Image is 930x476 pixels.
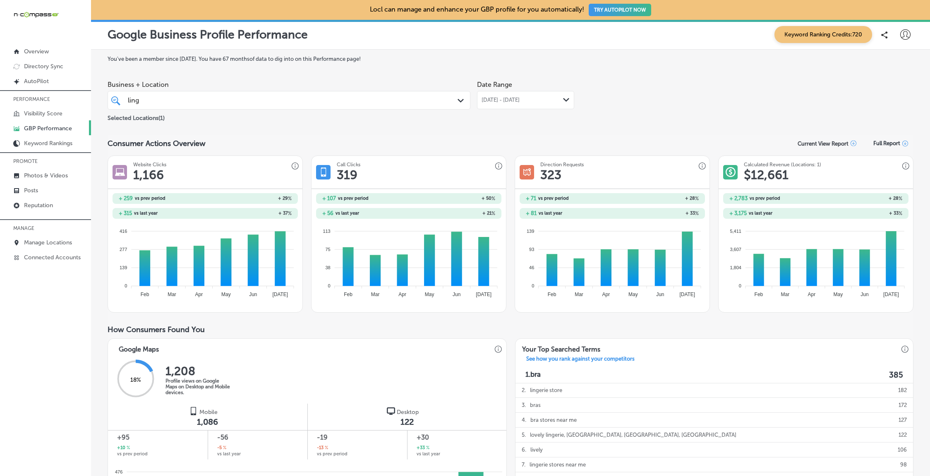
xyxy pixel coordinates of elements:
[477,81,512,89] label: Date Range
[798,141,849,147] p: Current View Report
[328,283,331,288] tspan: 0
[323,228,331,233] tspan: 113
[24,239,72,246] p: Manage Locations
[133,167,164,182] h1: 1,166
[522,398,526,412] p: 3 .
[526,195,536,201] h2: + 71
[24,172,68,179] p: Photos & Videos
[730,265,742,270] tspan: 1,804
[120,247,127,252] tspan: 277
[222,445,226,452] span: %
[337,167,357,182] h1: 319
[24,48,49,55] p: Overview
[680,291,695,297] tspan: [DATE]
[520,356,641,364] p: See how you rank against your competitors
[525,370,541,380] p: 1. bra
[860,291,868,297] tspan: Jun
[695,210,699,216] span: %
[387,407,395,415] img: logo
[730,247,742,252] tspan: 3,607
[322,210,333,216] h2: + 56
[117,433,199,443] span: +95
[816,210,902,216] h2: + 33
[744,167,789,182] h1: $ 12,661
[527,228,534,233] tspan: 139
[744,162,821,167] h3: Calculated Revenue (Locations: 1)
[273,291,288,297] tspan: [DATE]
[338,196,369,201] span: vs prev period
[24,110,62,117] p: Visibility Score
[168,291,176,297] tspan: Mar
[317,433,398,443] span: -19
[400,417,414,427] span: 122
[108,111,165,122] p: Selected Locations ( 1 )
[730,228,742,233] tspan: 5,411
[24,125,72,132] p: GBP Performance
[117,452,148,456] span: vs prev period
[538,196,569,201] span: vs prev period
[205,196,292,201] h2: + 29
[108,28,308,41] p: Google Business Profile Performance
[628,291,638,297] tspan: May
[522,383,526,397] p: 2 .
[108,139,206,148] span: Consumer Actions Overview
[656,291,664,297] tspan: Jun
[476,291,492,297] tspan: [DATE]
[695,196,699,201] span: %
[539,211,562,215] span: vs last year
[589,4,651,16] button: TRY AUTOPILOT NOW
[133,162,166,167] h3: Website Clicks
[749,211,772,215] span: vs last year
[337,162,360,167] h3: Call Clicks
[322,195,336,201] h2: + 107
[529,247,534,252] tspan: 93
[515,339,607,356] h3: Your Top Searched Terms
[575,291,583,297] tspan: Mar
[119,210,132,216] h2: + 315
[288,196,292,201] span: %
[522,413,526,427] p: 4 .
[729,195,748,201] h2: + 2,783
[409,196,495,201] h2: + 50
[530,413,577,427] p: bra stores near me
[482,97,520,103] span: [DATE] - [DATE]
[883,291,899,297] tspan: [DATE]
[425,445,429,452] span: %
[165,364,232,378] h2: 1,208
[900,457,907,472] p: 98
[739,283,741,288] tspan: 0
[397,409,419,416] span: Desktop
[326,265,331,270] tspan: 38
[491,210,495,216] span: %
[336,211,359,215] span: vs last year
[612,210,699,216] h2: + 33
[217,433,298,443] span: -56
[526,210,537,216] h2: + 81
[217,452,241,456] span: vs last year
[816,196,902,201] h2: + 28
[417,452,440,456] span: vs last year
[899,196,902,201] span: %
[522,457,525,472] p: 7 .
[453,291,460,297] tspan: Jun
[409,210,495,216] h2: + 21
[808,291,816,297] tspan: Apr
[197,417,218,427] span: 1,086
[899,413,907,427] p: 127
[602,291,610,297] tspan: Apr
[898,383,907,397] p: 182
[115,469,122,474] tspan: 476
[522,428,526,442] p: 5 .
[24,140,72,147] p: Keyword Rankings
[199,409,218,416] span: Mobile
[425,291,434,297] tspan: May
[834,291,843,297] tspan: May
[774,26,872,43] span: Keyword Ranking Credits: 720
[530,428,736,442] p: lovely lingerie, [GEOGRAPHIC_DATA], [GEOGRAPHIC_DATA], [GEOGRAPHIC_DATA]
[221,291,231,297] tspan: May
[532,283,534,288] tspan: 0
[24,202,53,209] p: Reputation
[530,443,543,457] p: lively
[729,210,747,216] h2: + 3,175
[548,291,556,297] tspan: Feb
